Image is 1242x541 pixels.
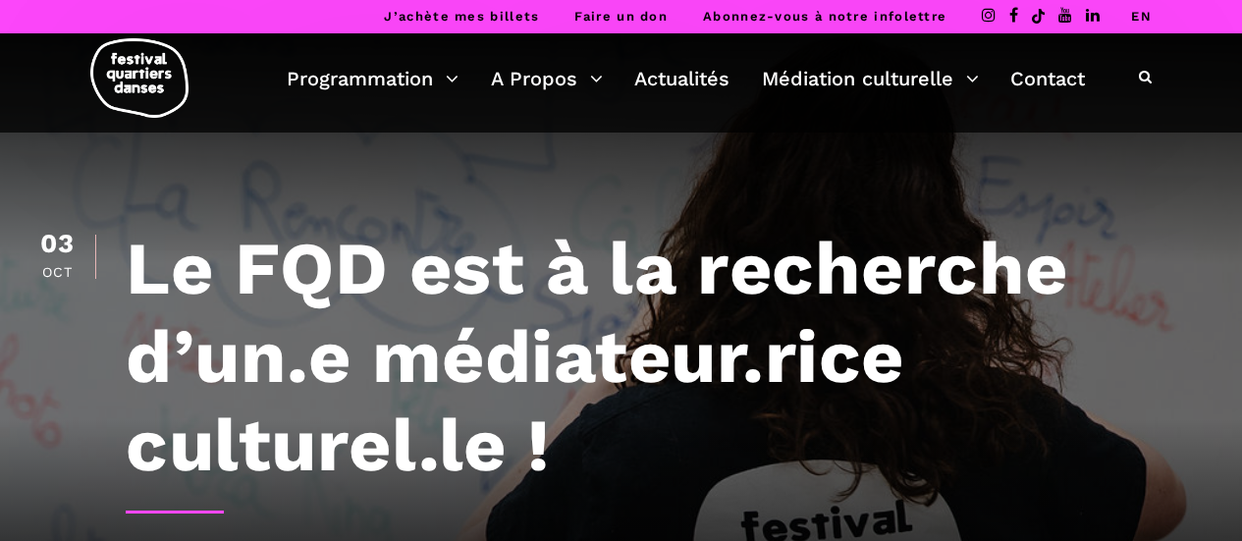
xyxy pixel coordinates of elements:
div: Oct [39,265,76,279]
a: A Propos [491,62,603,95]
a: EN [1131,9,1152,24]
img: logo-fqd-med [90,38,189,118]
a: Faire un don [574,9,668,24]
a: J’achète mes billets [384,9,539,24]
h1: Le FQD est à la recherche d’un.e médiateur.rice culturel.le ! [126,224,1203,489]
a: Actualités [634,62,729,95]
a: Programmation [287,62,459,95]
a: Contact [1010,62,1085,95]
div: 03 [39,231,76,257]
a: Abonnez-vous à notre infolettre [703,9,946,24]
a: Médiation culturelle [762,62,979,95]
